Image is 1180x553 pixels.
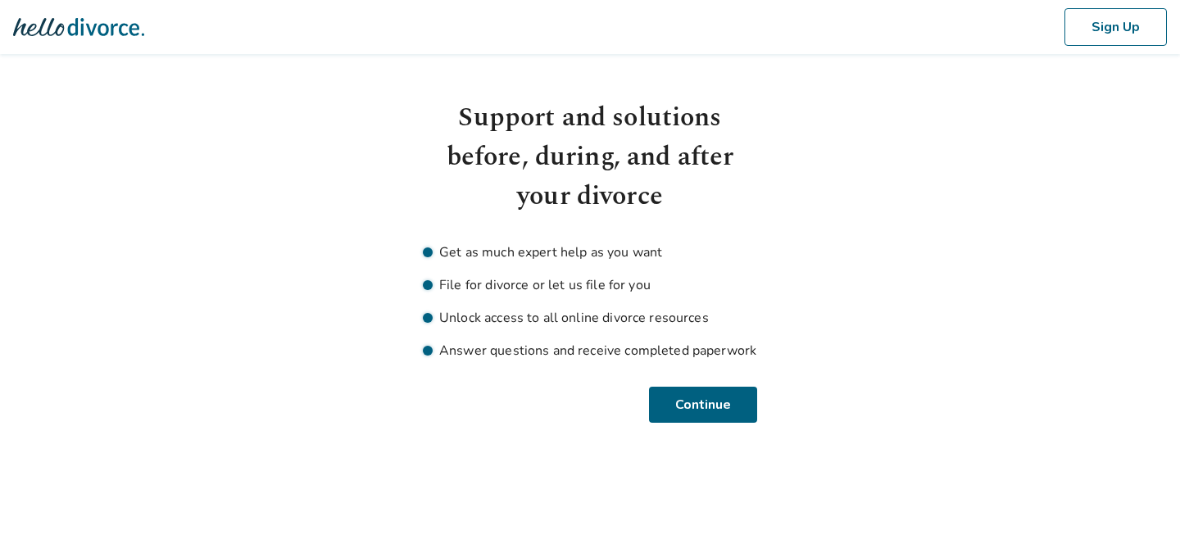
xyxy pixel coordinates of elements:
li: Answer questions and receive completed paperwork [423,341,757,360]
button: Continue [649,387,757,423]
li: File for divorce or let us file for you [423,275,757,295]
li: Get as much expert help as you want [423,243,757,262]
button: Sign Up [1064,8,1167,46]
h1: Support and solutions before, during, and after your divorce [423,98,757,216]
li: Unlock access to all online divorce resources [423,308,757,328]
img: Hello Divorce Logo [13,11,144,43]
